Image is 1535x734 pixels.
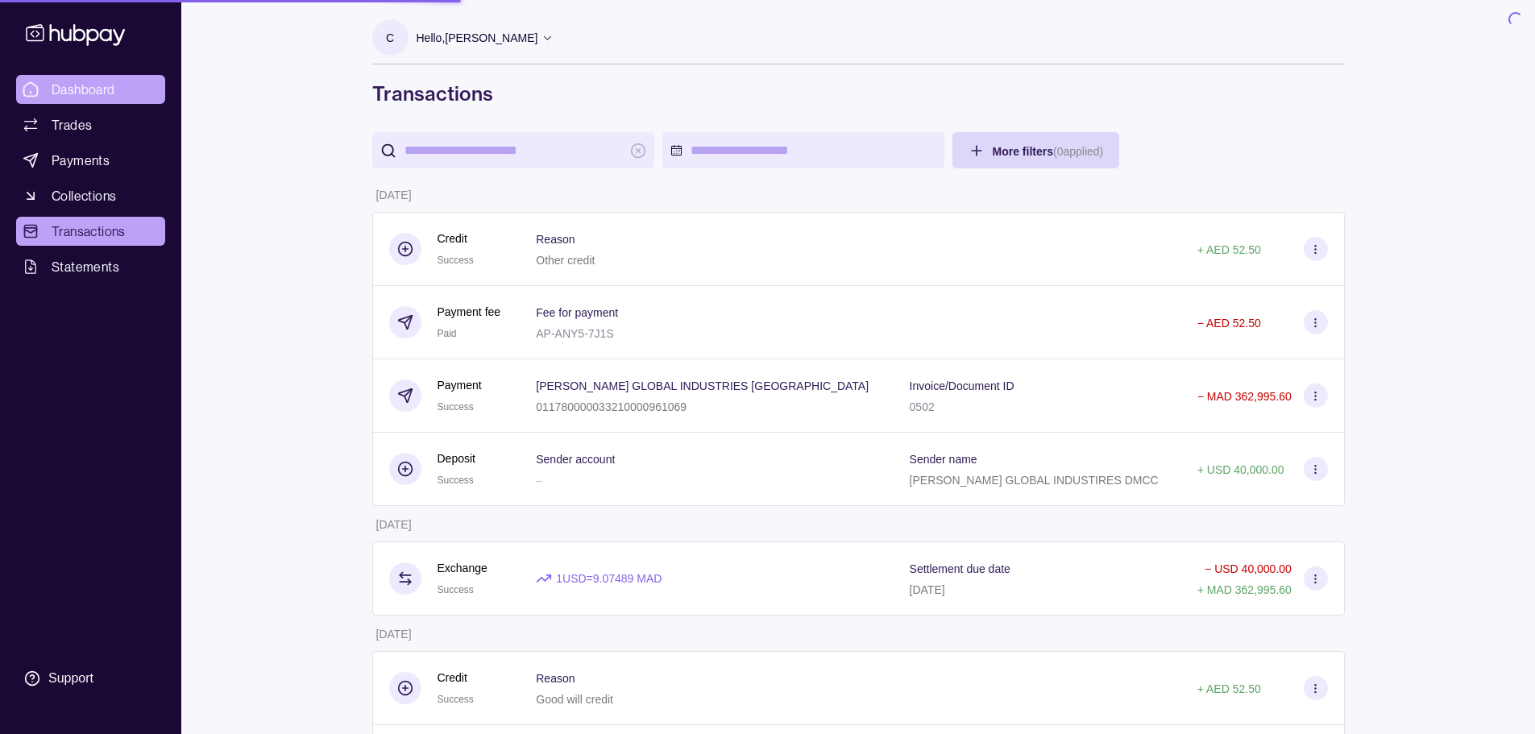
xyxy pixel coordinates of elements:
[536,379,869,392] p: [PERSON_NAME] GLOBAL INDUSTRIES [GEOGRAPHIC_DATA]
[438,475,474,486] span: Success
[910,583,945,596] p: [DATE]
[376,518,412,531] p: [DATE]
[1197,583,1292,596] p: + MAD 362,995.60
[52,186,116,205] span: Collections
[536,254,595,267] p: Other credit
[372,81,1345,106] h1: Transactions
[16,217,165,246] a: Transactions
[16,75,165,104] a: Dashboard
[1197,390,1292,403] p: − MAD 362,995.60
[438,450,475,467] p: Deposit
[556,570,662,587] p: 1 USD = 9.07489 MAD
[404,132,622,168] input: search
[52,80,115,99] span: Dashboard
[993,145,1104,158] span: More filters
[438,401,474,413] span: Success
[438,230,474,247] p: Credit
[438,303,501,321] p: Payment fee
[16,181,165,210] a: Collections
[376,628,412,641] p: [DATE]
[438,559,487,577] p: Exchange
[910,379,1014,392] p: Invoice/Document ID
[536,693,613,706] p: Good will credit
[536,400,687,413] p: 011780000033210000961069
[438,255,474,266] span: Success
[536,672,575,685] p: Reason
[910,453,977,466] p: Sender name
[386,29,394,47] p: C
[52,151,110,170] span: Payments
[910,562,1010,575] p: Settlement due date
[52,257,119,276] span: Statements
[536,233,575,246] p: Reason
[52,115,92,135] span: Trades
[1197,317,1261,330] p: − AED 52.50
[536,474,542,487] p: –
[910,400,935,413] p: 0502
[417,29,538,47] p: Hello, [PERSON_NAME]
[1197,243,1261,256] p: + AED 52.50
[438,376,482,394] p: Payment
[376,189,412,201] p: [DATE]
[910,474,1159,487] p: [PERSON_NAME] GLOBAL INDUSTIRES DMCC
[1197,682,1261,695] p: + AED 52.50
[1053,145,1103,158] p: ( 0 applied)
[1205,562,1292,575] p: − USD 40,000.00
[16,661,165,695] a: Support
[16,252,165,281] a: Statements
[438,328,457,339] span: Paid
[52,222,126,241] span: Transactions
[438,694,474,705] span: Success
[16,146,165,175] a: Payments
[536,453,615,466] p: Sender account
[438,669,474,686] p: Credit
[1197,463,1284,476] p: + USD 40,000.00
[16,110,165,139] a: Trades
[952,132,1120,168] button: More filters(0applied)
[536,306,618,319] p: Fee for payment
[48,670,93,687] div: Support
[536,327,613,340] p: AP-ANY5-7J1S
[438,584,474,595] span: Success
